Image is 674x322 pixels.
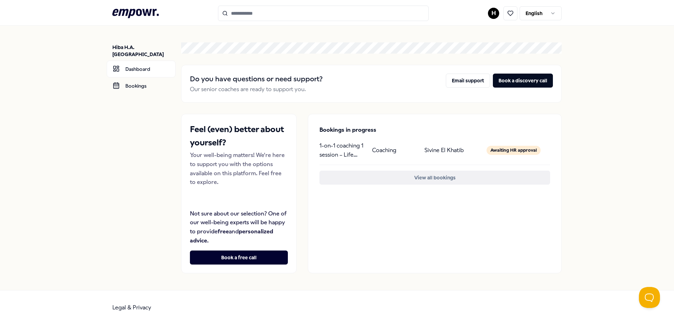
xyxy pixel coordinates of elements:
[639,287,660,308] iframe: Help Scout Beacon - Open
[487,146,541,155] div: Awaiting HR approval
[190,85,323,94] p: Our senior coaches are ready to support you.
[488,8,499,19] button: H
[493,74,553,88] button: Book a discovery call
[319,125,550,135] p: Bookings in progress
[190,251,288,265] button: Book a free call
[190,74,323,85] h2: Do you have questions or need support?
[319,141,366,159] p: 1-on-1 coaching 1 session – Life Coaching
[424,146,464,155] p: Sivine El Khatib
[372,146,396,155] p: Coaching
[446,74,490,94] a: Email support
[107,61,176,77] a: Dashboard
[319,171,550,185] button: View all bookings
[190,151,288,186] p: Your well-being matters! We're here to support you with the options available on this platform. F...
[446,74,490,88] button: Email support
[107,77,176,94] a: Bookings
[190,228,273,244] strong: personalized advice
[218,228,229,235] strong: free
[112,304,151,311] a: Legal & Privacy
[190,123,288,150] h2: Feel (even) better about yourself?
[218,6,429,21] input: Search for products, categories or subcategories
[190,209,288,245] p: Not sure about our selection? One of our well-being experts will be happy to provide and .
[112,44,176,58] p: Hiba H.A. [GEOGRAPHIC_DATA]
